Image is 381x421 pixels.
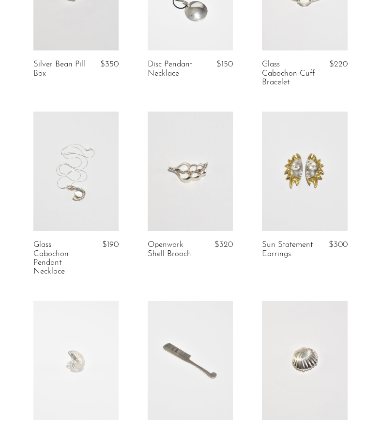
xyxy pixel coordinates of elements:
[262,241,316,259] a: Sun Statement Earrings
[33,60,87,78] a: Silver Bean Pill Box
[262,60,316,87] a: Glass Cabochon Cuff Bracelet
[216,60,233,68] span: $150
[148,60,201,78] a: Disc Pendant Necklace
[100,60,119,68] span: $350
[329,60,348,68] span: $220
[148,241,201,259] a: Openwork Shell Brooch
[102,241,119,249] span: $190
[329,241,348,249] span: $300
[214,241,233,249] span: $320
[33,241,87,276] a: Glass Cabochon Pendant Necklace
